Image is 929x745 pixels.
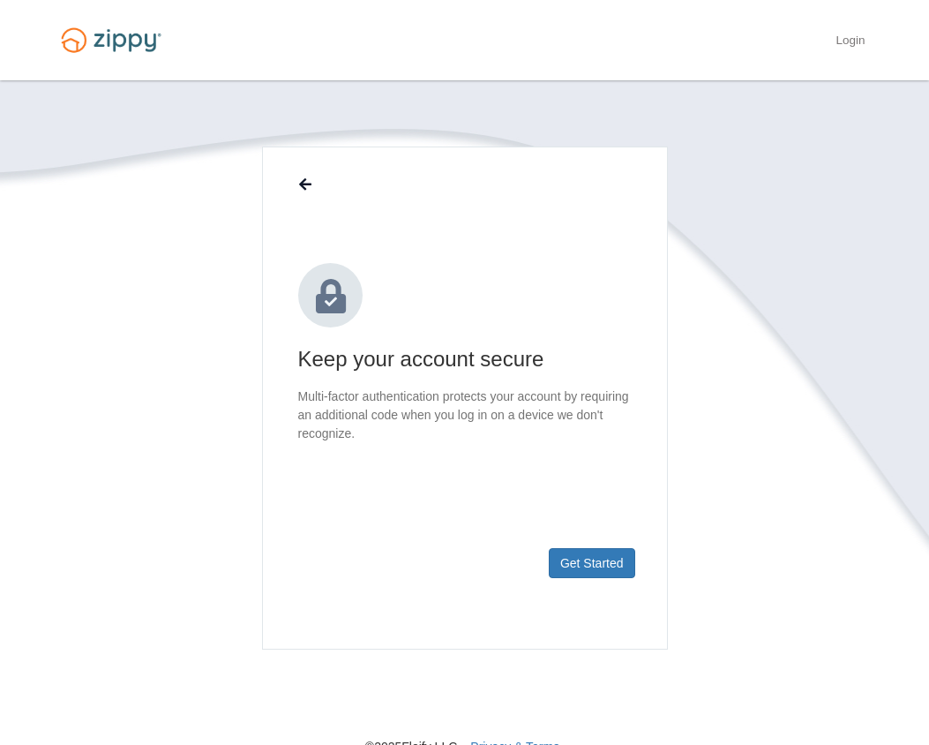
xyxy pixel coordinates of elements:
[835,34,865,51] a: Login
[298,388,632,443] p: Multi-factor authentication protects your account by requiring an additional code when you log in...
[549,548,635,578] button: Get Started
[298,345,632,373] h1: Keep your account secure
[50,19,172,61] img: Logo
